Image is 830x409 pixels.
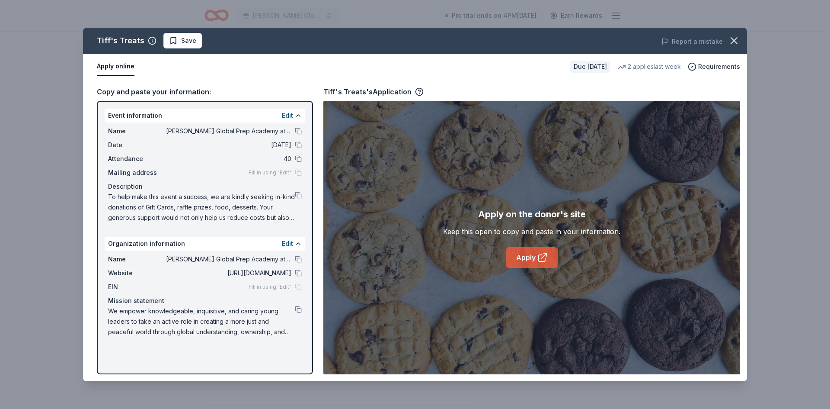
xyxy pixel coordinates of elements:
span: To help make this event a success, we are kindly seeking in-kind donations of Gift Cards, raffle ... [108,192,295,223]
div: Due [DATE] [570,61,610,73]
div: 2 applies last week [617,61,681,72]
span: EIN [108,282,166,292]
button: Requirements [688,61,740,72]
a: Apply [506,247,558,268]
div: Organization information [105,237,305,251]
div: Tiff's Treats [97,34,144,48]
span: Fill in using "Edit" [249,283,291,290]
span: Save [181,35,196,46]
span: [URL][DOMAIN_NAME] [166,268,291,278]
button: Save [163,33,202,48]
span: Fill in using "Edit" [249,169,291,176]
div: Mission statement [108,296,302,306]
button: Edit [282,110,293,121]
div: Apply on the donor's site [478,207,586,221]
span: Attendance [108,154,166,164]
button: Edit [282,238,293,249]
span: Mailing address [108,167,166,178]
span: [PERSON_NAME] Global Prep Academy at [PERSON_NAME] [166,254,291,264]
div: Event information [105,109,305,122]
div: Description [108,181,302,192]
div: Copy and paste your information: [97,86,313,97]
span: We empower knowledgeable, inquisitive, and caring young leaders to take an active role in creatin... [108,306,295,337]
span: [DATE] [166,140,291,150]
span: [PERSON_NAME] Global Prep Academy at [PERSON_NAME] [166,126,291,136]
span: Website [108,268,166,278]
span: Requirements [698,61,740,72]
span: Name [108,254,166,264]
span: Name [108,126,166,136]
div: Keep this open to copy and paste in your information. [443,226,620,237]
span: Date [108,140,166,150]
button: Report a mistake [661,36,723,47]
button: Apply online [97,58,134,76]
span: 40 [166,154,291,164]
div: Tiff's Treats's Application [323,86,424,97]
